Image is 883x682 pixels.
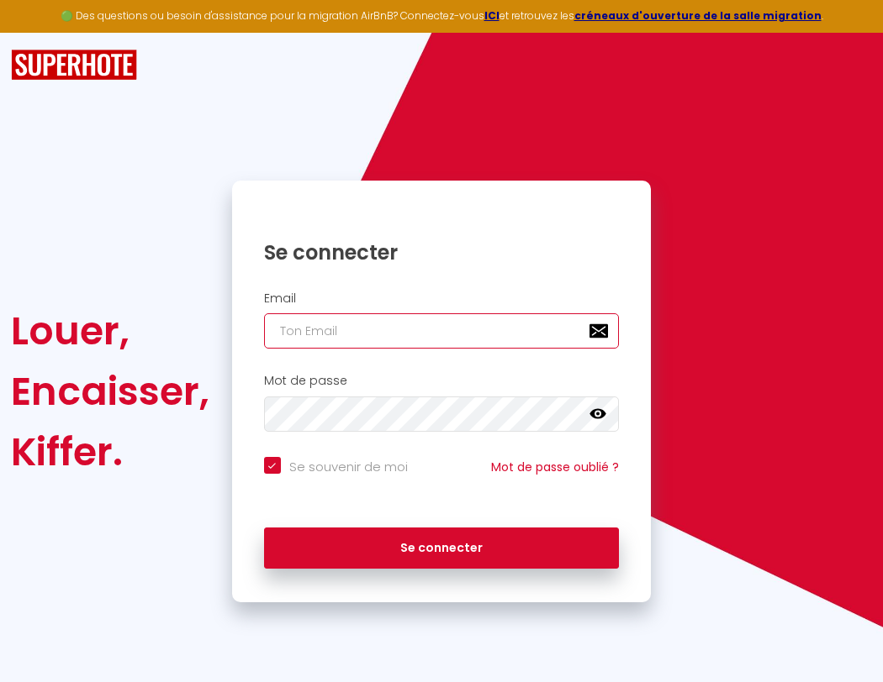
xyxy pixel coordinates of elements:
[264,291,620,306] h2: Email
[491,459,619,475] a: Mot de passe oublié ?
[11,301,209,361] div: Louer,
[484,8,500,23] a: ICI
[264,239,620,265] h1: Se connecter
[11,422,209,482] div: Kiffer.
[264,527,620,569] button: Se connecter
[264,313,620,349] input: Ton Email
[574,8,822,23] a: créneaux d'ouverture de la salle migration
[11,50,137,81] img: SuperHote logo
[13,7,64,57] button: Ouvrir le widget de chat LiveChat
[264,374,620,388] h2: Mot de passe
[11,361,209,422] div: Encaisser,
